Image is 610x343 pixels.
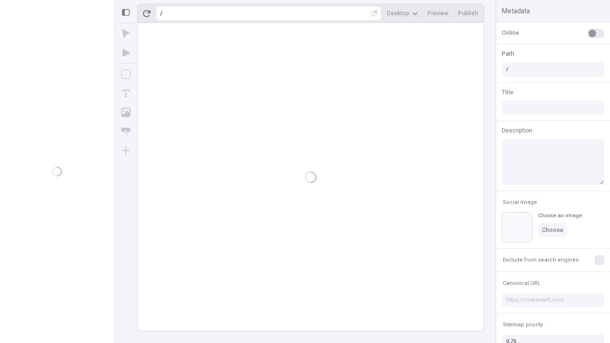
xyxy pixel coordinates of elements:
div: / [160,10,163,17]
button: Sitemap priority [501,319,545,331]
span: Canonical URL [503,280,540,287]
button: Choose [538,223,567,237]
span: Publish [458,10,478,17]
span: Online [502,29,519,37]
span: Title [502,88,513,97]
button: Preview [424,6,452,20]
button: Publish [454,6,482,20]
button: Box [117,66,134,83]
span: Choose [542,226,563,234]
div: Choose an image [538,212,582,219]
span: Social Image [503,199,537,206]
span: Preview [427,10,448,17]
button: Image [117,104,134,121]
input: https://makeswift.com [502,293,604,307]
span: Description [502,126,532,135]
button: Social Image [501,197,539,208]
button: Desktop [383,6,422,20]
button: Text [117,85,134,102]
button: Button [117,123,134,140]
span: Sitemap priority [503,321,543,328]
button: Exclude from search engines [501,254,580,266]
span: Path [502,50,514,58]
span: Exclude from search engines [503,256,579,263]
button: Canonical URL [501,278,542,289]
span: Desktop [387,10,409,17]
